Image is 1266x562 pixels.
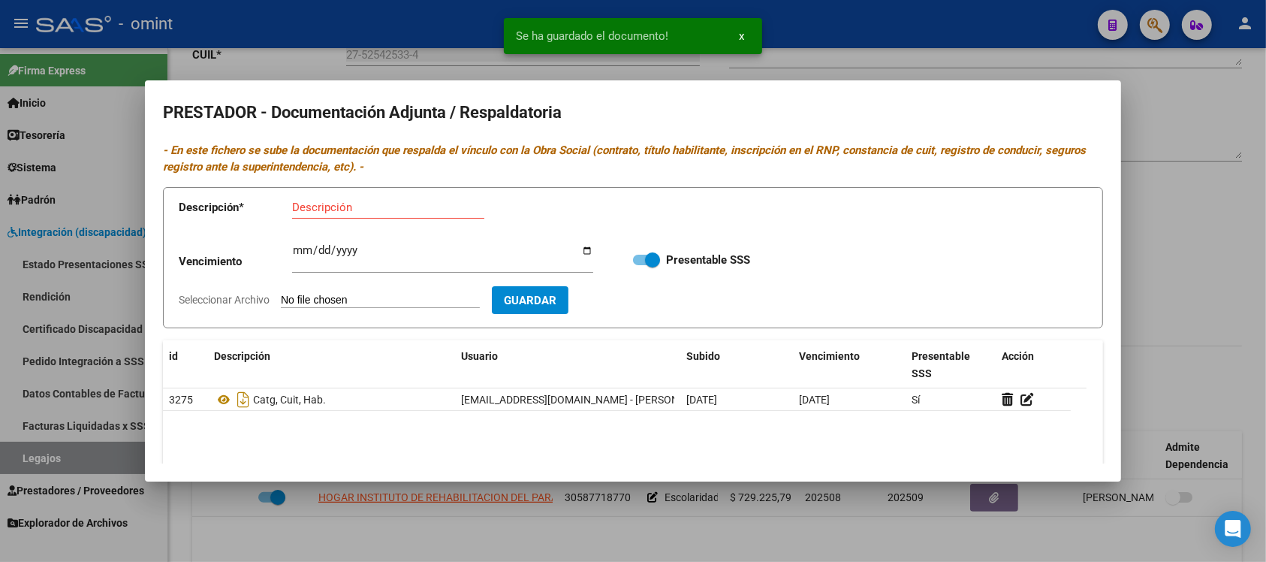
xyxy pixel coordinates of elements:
[516,29,668,44] span: Se ha guardado el documento!
[686,350,720,362] span: Subido
[461,394,798,406] span: [EMAIL_ADDRESS][DOMAIN_NAME] - [PERSON_NAME] [PERSON_NAME]
[1002,350,1034,362] span: Acción
[906,340,996,390] datatable-header-cell: Presentable SSS
[739,29,744,43] span: x
[912,350,970,379] span: Presentable SSS
[666,253,750,267] strong: Presentable SSS
[234,388,253,412] i: Descargar documento
[253,394,326,406] span: Catg, Cuit, Hab.
[163,340,208,390] datatable-header-cell: id
[680,340,793,390] datatable-header-cell: Subido
[169,350,178,362] span: id
[163,144,1086,174] i: - En este fichero se sube la documentación que respalda el vínculo con la Obra Social (contrato, ...
[179,253,292,270] p: Vencimiento
[214,350,270,362] span: Descripción
[1215,511,1251,547] div: Open Intercom Messenger
[793,340,906,390] datatable-header-cell: Vencimiento
[455,340,680,390] datatable-header-cell: Usuario
[799,350,860,362] span: Vencimiento
[179,294,270,306] span: Seleccionar Archivo
[169,394,193,406] span: 3275
[912,394,920,406] span: Sí
[179,199,292,216] p: Descripción
[504,294,556,307] span: Guardar
[208,340,455,390] datatable-header-cell: Descripción
[799,394,830,406] span: [DATE]
[996,340,1071,390] datatable-header-cell: Acción
[727,23,756,50] button: x
[163,98,1103,127] h2: PRESTADOR - Documentación Adjunta / Respaldatoria
[461,350,498,362] span: Usuario
[492,286,568,314] button: Guardar
[686,394,717,406] span: [DATE]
